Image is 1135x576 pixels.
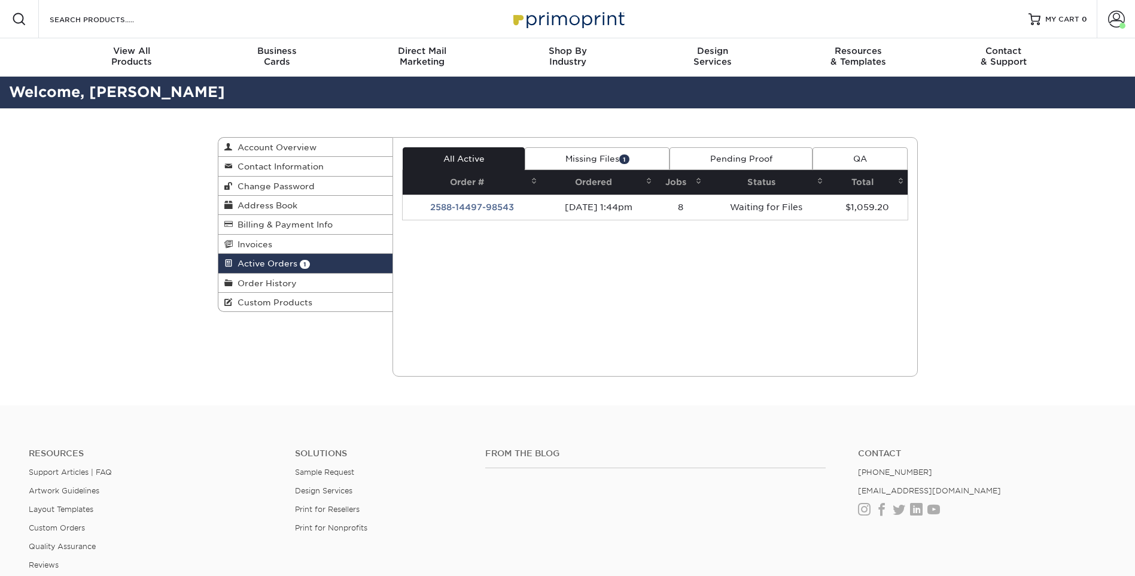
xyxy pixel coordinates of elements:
[786,38,931,77] a: Resources& Templates
[233,278,297,288] span: Order History
[29,505,93,514] a: Layout Templates
[931,46,1076,56] span: Contact
[233,220,333,229] span: Billing & Payment Info
[813,147,907,170] a: QA
[295,486,352,495] a: Design Services
[48,12,165,26] input: SEARCH PRODUCTS.....
[218,274,393,293] a: Order History
[656,195,705,220] td: 8
[858,448,1106,459] a: Contact
[705,170,827,195] th: Status
[495,46,640,56] span: Shop By
[1082,15,1087,23] span: 0
[525,147,670,170] a: Missing Files1
[218,196,393,215] a: Address Book
[233,201,297,210] span: Address Book
[619,154,629,163] span: 1
[29,486,99,495] a: Artwork Guidelines
[218,177,393,196] a: Change Password
[495,38,640,77] a: Shop ByIndustry
[931,46,1076,67] div: & Support
[670,147,813,170] a: Pending Proof
[233,259,297,268] span: Active Orders
[349,46,495,67] div: Marketing
[295,523,367,532] a: Print for Nonprofits
[640,46,786,67] div: Services
[640,46,786,56] span: Design
[218,138,393,157] a: Account Overview
[204,46,349,56] span: Business
[858,468,932,477] a: [PHONE_NUMBER]
[403,147,525,170] a: All Active
[218,157,393,176] a: Contact Information
[786,46,931,67] div: & Templates
[295,468,354,477] a: Sample Request
[485,448,826,459] h4: From the Blog
[786,46,931,56] span: Resources
[656,170,705,195] th: Jobs
[29,523,85,532] a: Custom Orders
[59,46,205,56] span: View All
[300,260,310,269] span: 1
[233,162,324,171] span: Contact Information
[29,448,277,459] h4: Resources
[59,46,205,67] div: Products
[218,254,393,273] a: Active Orders 1
[495,46,640,67] div: Industry
[29,542,96,551] a: Quality Assurance
[233,181,315,191] span: Change Password
[705,195,827,220] td: Waiting for Files
[218,235,393,254] a: Invoices
[640,38,786,77] a: DesignServices
[403,170,541,195] th: Order #
[29,560,59,569] a: Reviews
[204,46,349,67] div: Cards
[858,486,1001,495] a: [EMAIL_ADDRESS][DOMAIN_NAME]
[29,468,112,477] a: Support Articles | FAQ
[218,293,393,311] a: Custom Products
[1045,14,1079,25] span: MY CART
[349,46,495,56] span: Direct Mail
[204,38,349,77] a: BusinessCards
[349,38,495,77] a: Direct MailMarketing
[827,195,907,220] td: $1,059.20
[827,170,907,195] th: Total
[59,38,205,77] a: View AllProducts
[931,38,1076,77] a: Contact& Support
[295,505,360,514] a: Print for Resellers
[541,195,656,220] td: [DATE] 1:44pm
[218,215,393,234] a: Billing & Payment Info
[295,448,467,459] h4: Solutions
[233,143,317,152] span: Account Overview
[233,240,272,249] span: Invoices
[233,298,312,307] span: Custom Products
[541,170,656,195] th: Ordered
[508,6,628,32] img: Primoprint
[403,195,541,220] td: 2588-14497-98543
